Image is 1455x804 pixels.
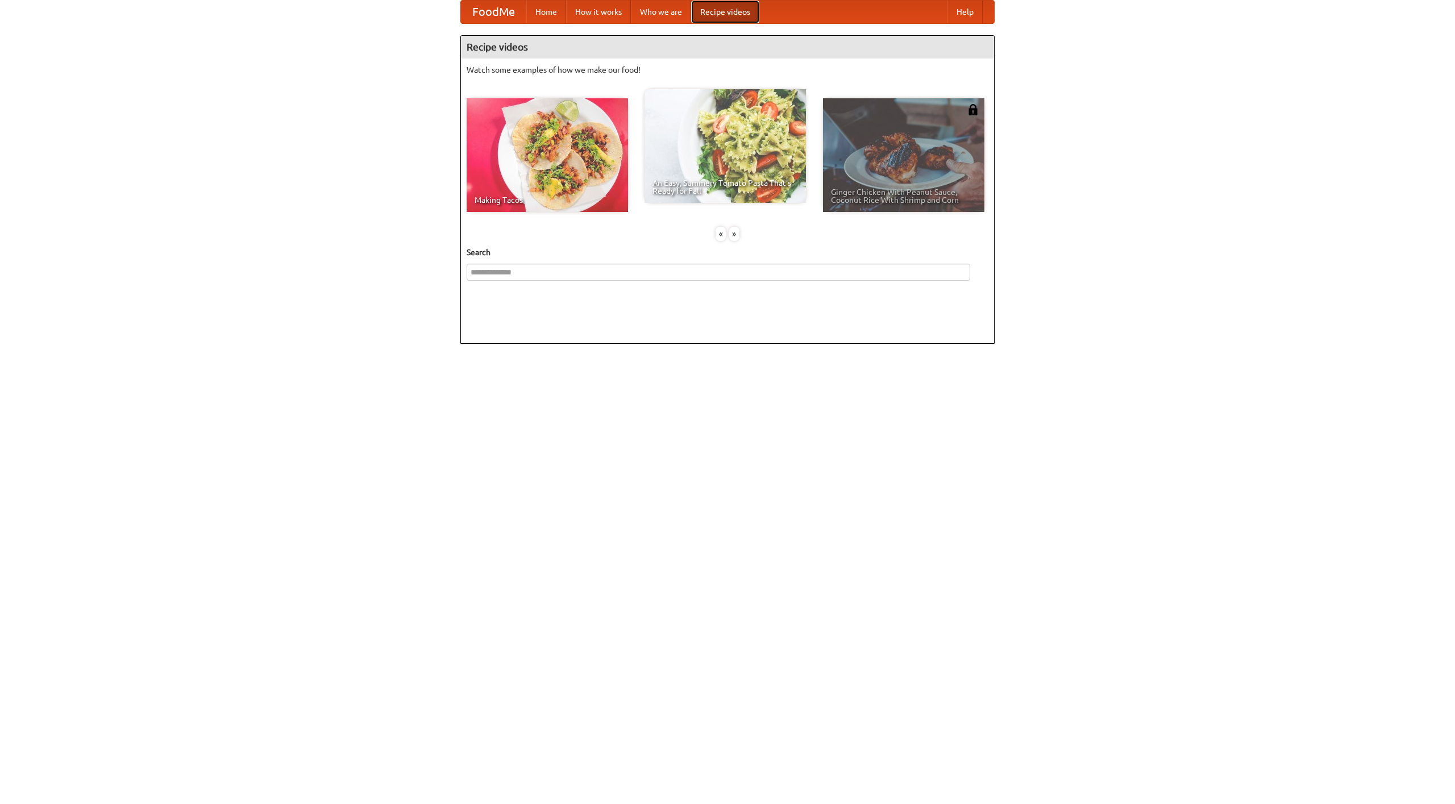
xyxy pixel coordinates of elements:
h4: Recipe videos [461,36,994,59]
p: Watch some examples of how we make our food! [467,64,988,76]
a: How it works [566,1,631,23]
span: An Easy, Summery Tomato Pasta That's Ready for Fall [652,179,798,195]
div: « [716,227,726,241]
a: Home [526,1,566,23]
a: Making Tacos [467,98,628,212]
a: An Easy, Summery Tomato Pasta That's Ready for Fall [645,89,806,203]
img: 483408.png [967,104,979,115]
a: Recipe videos [691,1,759,23]
h5: Search [467,247,988,258]
div: » [729,227,739,241]
a: Who we are [631,1,691,23]
span: Making Tacos [475,196,620,204]
a: FoodMe [461,1,526,23]
a: Help [947,1,983,23]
